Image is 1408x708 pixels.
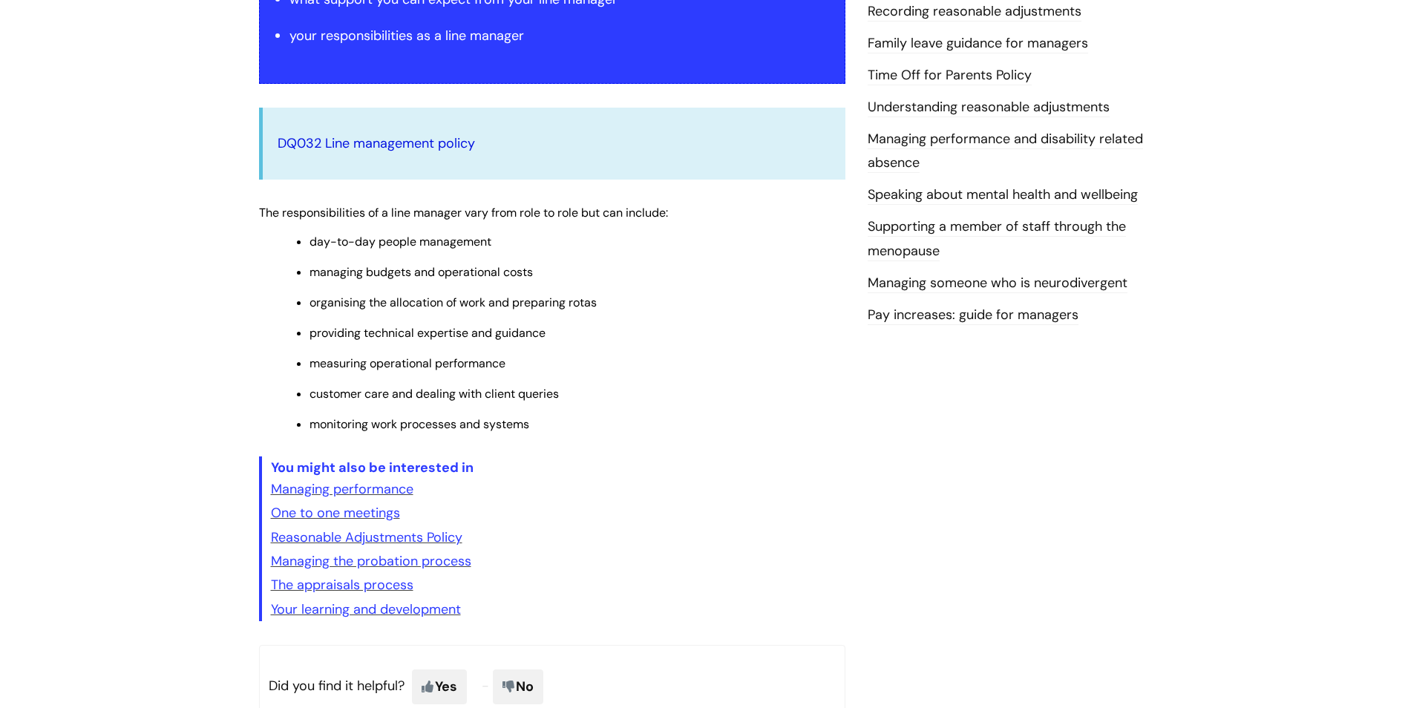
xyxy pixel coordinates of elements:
[278,134,475,152] a: DQ032 Line management policy
[868,217,1126,260] a: Supporting a member of staff through the menopause
[271,600,461,618] a: Your learning and development
[310,355,505,371] span: measuring operational performance
[868,66,1032,85] a: Time Off for Parents Policy
[310,295,597,310] span: organising the allocation of work and preparing rotas
[868,274,1127,293] a: Managing someone who is neurodivergent
[310,386,559,401] span: customer care and dealing with client queries
[271,552,471,570] a: Managing the probation process
[271,504,400,522] a: One to one meetings
[310,264,533,280] span: managing budgets and operational costs
[868,306,1078,325] a: Pay increases: guide for managers
[289,24,830,47] li: your responsibilities as a line manager
[868,130,1143,173] a: Managing performance and disability related absence
[271,576,413,594] a: The appraisals process
[868,34,1088,53] a: Family leave guidance for managers
[412,669,467,704] span: Yes
[868,98,1110,117] a: Understanding reasonable adjustments
[310,416,529,432] span: monitoring work processes and systems
[259,205,668,220] span: The responsibilities of a line manager vary from role to role but can include:
[271,528,462,546] a: Reasonable Adjustments Policy
[868,2,1081,22] a: Recording reasonable adjustments
[271,459,474,476] span: You might also be interested in
[271,480,413,498] a: Managing performance
[310,325,546,341] span: providing technical expertise and guidance
[493,669,543,704] span: No
[868,186,1138,205] a: Speaking about mental health and wellbeing
[310,234,491,249] span: day-to-day people management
